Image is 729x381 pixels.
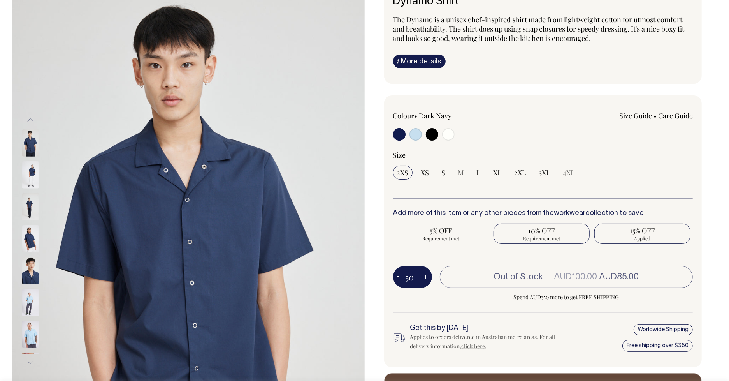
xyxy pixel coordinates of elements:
img: true-blue [22,353,39,380]
input: XL [490,166,506,180]
span: Applied [598,235,687,242]
input: 2XL [511,166,531,180]
span: 2XS [397,168,409,177]
label: Dark Navy [419,111,452,120]
input: 2XS [393,166,413,180]
span: M [458,168,464,177]
a: workwear [554,210,586,217]
input: 4XL [559,166,579,180]
img: dark-navy [22,129,39,157]
span: i [397,57,399,65]
span: Spend AUD350 more to get FREE SHIPPING [440,293,693,302]
div: Colour [393,111,513,120]
img: true-blue [22,321,39,348]
div: Applies to orders delivered in Australian metro areas. For all delivery information, . [410,332,557,351]
a: Care Guide [658,111,693,120]
button: Next [25,354,36,372]
span: Requirement met [397,235,485,242]
div: Size [393,150,693,160]
span: 5% OFF [397,226,485,235]
input: 5% OFF Requirement met [393,224,489,244]
span: Requirement met [497,235,586,242]
span: XS [421,168,429,177]
span: 15% OFF [598,226,687,235]
button: - [393,269,404,285]
a: iMore details [393,55,446,68]
img: dark-navy [22,257,39,284]
span: • [653,111,657,120]
span: • [415,111,418,120]
span: S [442,168,446,177]
span: — [545,273,639,281]
span: 2XL [515,168,527,177]
input: 10% OFF Requirement met [494,224,590,244]
span: The Dynamo is a unisex chef-inspired shirt made from lightweight cotton for utmost comfort and br... [393,15,685,43]
span: AUD100.00 [554,273,597,281]
span: Out of Stock [494,273,543,281]
a: Size Guide [619,111,652,120]
a: click here [462,342,485,350]
input: 15% OFF Applied [594,224,690,244]
button: Out of Stock —AUD100.00AUD85.00 [440,266,693,288]
input: S [438,166,450,180]
span: 10% OFF [497,226,586,235]
button: + [420,269,432,285]
input: XS [417,166,433,180]
span: 3XL [539,168,551,177]
input: M [454,166,468,180]
h6: Add more of this item or any other pieces from the collection to save [393,210,693,217]
span: 4XL [563,168,575,177]
input: 3XL [535,166,555,180]
span: AUD85.00 [599,273,639,281]
button: Previous [25,111,36,129]
img: dark-navy [22,225,39,252]
img: dark-navy [22,193,39,220]
img: true-blue [22,289,39,316]
input: L [473,166,485,180]
span: XL [494,168,502,177]
h6: Get this by [DATE] [410,325,557,332]
img: dark-navy [22,161,39,189]
span: L [477,168,481,177]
